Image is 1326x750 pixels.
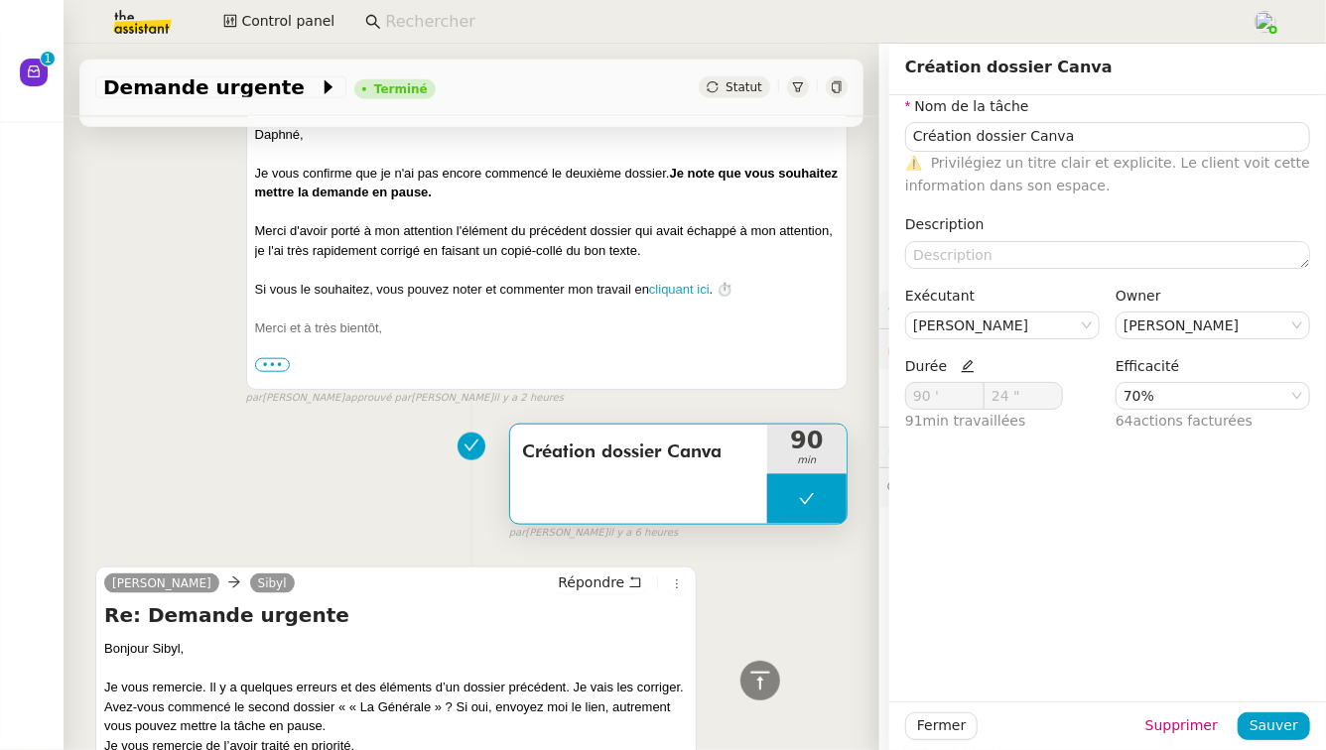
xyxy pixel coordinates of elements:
small: [PERSON_NAME] [509,525,678,542]
div: Merci et à très bientôt, [255,318,839,338]
span: Sibyl [258,576,287,590]
div: Daphné﻿, [255,125,839,145]
nz-select-item: Frédérique Albert [1124,312,1302,338]
div: ⏲️Tâches 122:40 88actions [879,428,1326,466]
span: Fermer [917,714,966,737]
button: Répondre [551,571,649,593]
nz-badge-sup: 1 [41,52,55,65]
span: ⏲️ [887,438,1140,454]
span: Création dossier Canva [522,437,755,467]
span: ••• [255,358,291,372]
div: 💬Commentaires 6 [879,468,1326,507]
div: Je vous remercie. Il y a quelques erreurs et des éléments d’un dossier précédent. Je vais les cor... [104,678,688,736]
button: Fermer [905,712,978,740]
span: 90 [767,429,847,452]
button: Control panel [211,8,346,36]
div: ⚙️Procédures [879,290,1326,328]
nz-select-item: Amyna Mehrez [913,312,1092,338]
a: cliquant ici [649,282,710,297]
label: Owner [1116,288,1161,304]
span: Demande urgente [103,77,319,97]
div: Si vous le souhaitez, vous pouvez noter et commenter mon travail en . ⏱️ [255,280,839,300]
button: Sauver [1238,712,1310,740]
div: Merci d'avoir porté à mon attention l'élément du précédent dossier qui avait échappé à mon attent... [255,221,839,260]
div: Je vous confirme que je n'ai pas encore commencé le deuxième dossier. [255,164,839,202]
label: Nom de la tâche [905,98,1029,114]
label: Exécutant [905,288,975,304]
span: par [509,525,526,542]
nz-select-item: 70% [1124,383,1302,409]
span: Supprimer [1145,714,1218,737]
input: 0 sec [985,383,1062,409]
small: [PERSON_NAME] [PERSON_NAME] [246,390,565,407]
p: 1 [44,52,52,69]
span: 91 [905,413,1026,429]
span: Répondre [558,572,624,592]
span: Création dossier Canva [905,58,1113,76]
input: Rechercher [385,9,1232,36]
span: min travaillées [923,413,1026,429]
label: Description [905,216,985,232]
span: Statut [726,80,762,94]
span: il y a 6 heures [608,525,679,542]
span: 64 [1116,413,1253,429]
span: Efficacité [1116,358,1179,374]
input: 0 min [906,383,984,409]
span: Control panel [241,10,334,33]
span: Privilégiez un titre clair et explicite. Le client voit cette information dans son espace. [905,155,1310,193]
span: 💬 [887,479,1050,495]
div: 🔐Données client [879,329,1326,368]
img: users%2FPPrFYTsEAUgQy5cK5MCpqKbOX8K2%2Favatar%2FCapture%20d%E2%80%99e%CC%81cran%202023-06-05%20a%... [1255,11,1276,33]
span: Durée [905,358,947,374]
span: ⚙️ [887,298,991,320]
span: 🔐 [887,337,1016,360]
span: Sauver [1250,714,1298,737]
span: min [767,452,847,469]
a: [PERSON_NAME] [104,574,219,592]
span: actions facturées [1133,413,1253,429]
span: par [246,390,263,407]
span: il y a 2 heures [493,390,564,407]
span: approuvé par [344,390,411,407]
span: ⚠️ [905,155,922,171]
button: Supprimer [1133,712,1230,740]
h4: Re: Demande urgente [104,601,688,629]
input: Nom [905,122,1310,151]
div: Terminé [374,83,428,95]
